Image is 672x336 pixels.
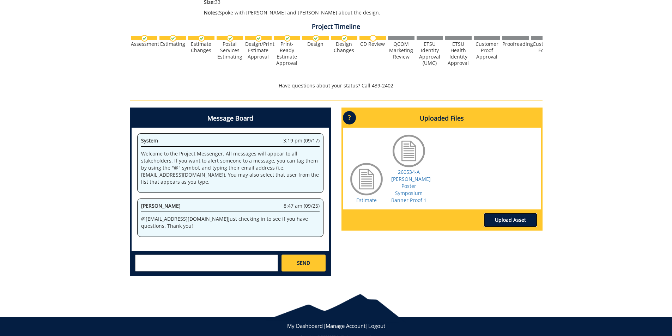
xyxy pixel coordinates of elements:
p: Welcome to the Project Messenger. All messages will appear to all stakeholders. If you want to al... [141,150,320,185]
a: Upload Asset [484,213,537,227]
div: Design/Print Estimate Approval [245,41,272,60]
div: Estimating [159,41,186,47]
a: 260534-A [PERSON_NAME] Poster Symposium Banner Proof 1 [391,169,431,203]
div: Proofreading [502,41,529,47]
span: Notes: [204,9,219,16]
div: Estimate Changes [188,41,214,54]
div: CD Review [359,41,386,47]
span: System [141,137,158,144]
img: checkmark [341,35,348,42]
img: checkmark [313,35,319,42]
a: Manage Account [326,322,365,329]
div: Customer Proof Approval [474,41,500,60]
div: ETSU Health Identity Approval [445,41,472,66]
img: checkmark [198,35,205,42]
h4: Message Board [132,109,329,128]
span: 3:19 pm (09/17) [283,137,320,144]
h4: Project Timeline [130,23,543,30]
img: checkmark [227,35,234,42]
a: Logout [368,322,385,329]
div: ETSU Identity Approval (UMC) [417,41,443,66]
p: Spoke with [PERSON_NAME] and [PERSON_NAME] about the design. [204,9,480,16]
span: SEND [297,259,310,267]
img: checkmark [170,35,176,42]
a: My Dashboard [287,322,323,329]
p: ? [343,111,356,124]
div: Postal Services Estimating [217,41,243,60]
a: Estimate [356,197,377,203]
span: [PERSON_NAME] [141,202,181,209]
p: @ [EMAIL_ADDRESS][DOMAIN_NAME] Just checking in to see if you have questions. Thank you! [141,215,320,230]
textarea: messageToSend [135,255,278,271]
div: Design [302,41,329,47]
img: checkmark [255,35,262,42]
img: checkmark [284,35,291,42]
p: Have questions about your status? Call 439-2402 [130,82,543,89]
div: Customer Edits [531,41,557,54]
div: Design Changes [331,41,357,54]
div: QCOM Marketing Review [388,41,414,60]
div: Print-Ready Estimate Approval [274,41,300,66]
img: no [370,35,376,42]
h4: Uploaded Files [343,109,541,128]
img: checkmark [141,35,148,42]
a: SEND [281,255,325,271]
div: Assessment [131,41,157,47]
span: 8:47 am (09/25) [284,202,320,209]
